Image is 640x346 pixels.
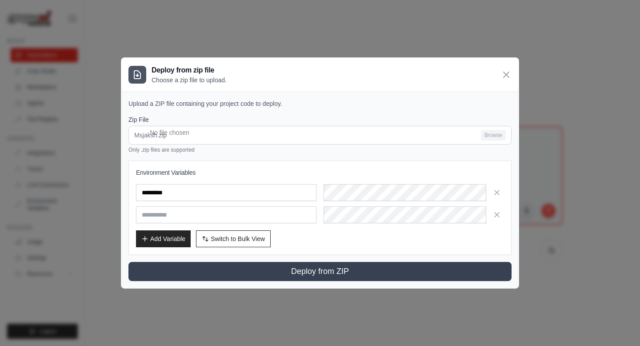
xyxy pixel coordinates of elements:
[128,146,512,153] p: Only .zip files are supported
[128,126,512,145] input: Msjaksh.zip Browse
[196,230,271,247] button: Switch to Bulk View
[152,76,227,84] p: Choose a zip file to upload.
[211,234,265,243] span: Switch to Bulk View
[128,99,512,108] p: Upload a ZIP file containing your project code to deploy.
[128,115,512,124] label: Zip File
[136,230,191,247] button: Add Variable
[136,168,504,177] h3: Environment Variables
[152,65,227,76] h3: Deploy from zip file
[128,262,512,281] button: Deploy from ZIP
